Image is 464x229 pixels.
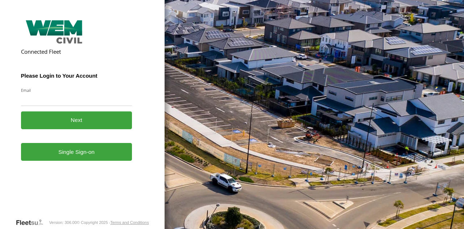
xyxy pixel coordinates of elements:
[21,87,132,93] label: Email
[77,220,149,225] div: © Copyright 2025 -
[21,48,132,55] h2: Connected Fleet
[21,73,132,79] h3: Please Login to Your Account
[21,143,132,161] a: Single Sign-on
[110,220,149,225] a: Terms and Conditions
[49,220,76,225] div: Version: 306.00
[21,111,132,129] button: Next
[21,20,88,44] img: WEM
[16,219,49,226] a: Visit our Website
